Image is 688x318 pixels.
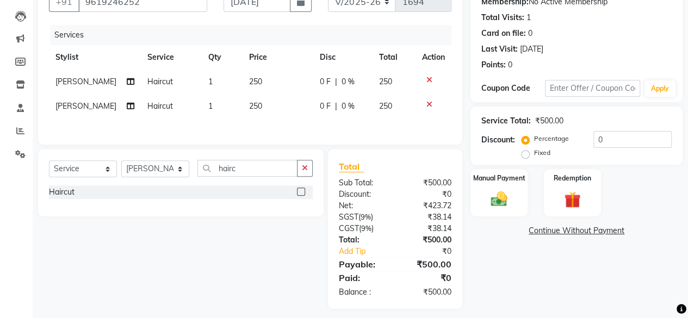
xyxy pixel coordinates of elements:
[331,177,395,189] div: Sub Total:
[481,59,506,71] div: Points:
[49,45,141,70] th: Stylist
[526,12,531,23] div: 1
[473,173,525,183] label: Manual Payment
[320,76,331,88] span: 0 F
[559,190,586,210] img: _gift.svg
[208,77,213,86] span: 1
[545,80,640,97] input: Enter Offer / Coupon Code
[534,134,569,144] label: Percentage
[473,225,680,236] a: Continue Without Payment
[361,213,371,221] span: 9%
[395,177,460,189] div: ₹500.00
[50,25,460,45] div: Services
[520,43,543,55] div: [DATE]
[481,134,515,146] div: Discount:
[644,80,675,97] button: Apply
[395,200,460,211] div: ₹423.72
[372,45,416,70] th: Total
[481,12,524,23] div: Total Visits:
[320,101,331,112] span: 0 F
[335,76,337,88] span: |
[147,77,173,86] span: Haircut
[508,59,512,71] div: 0
[339,212,358,222] span: SGST
[55,77,116,86] span: [PERSON_NAME]
[49,186,75,198] div: Haircut
[481,83,545,94] div: Coupon Code
[331,223,395,234] div: ( )
[331,234,395,246] div: Total:
[141,45,202,70] th: Service
[331,286,395,298] div: Balance :
[481,28,526,39] div: Card on file:
[486,190,512,209] img: _cash.svg
[395,211,460,223] div: ₹38.14
[197,160,297,177] input: Search or Scan
[534,148,550,158] label: Fixed
[208,101,213,111] span: 1
[395,286,460,298] div: ₹500.00
[335,101,337,112] span: |
[554,173,591,183] label: Redemption
[331,200,395,211] div: Net:
[416,45,451,70] th: Action
[55,101,116,111] span: [PERSON_NAME]
[339,161,364,172] span: Total
[406,246,460,257] div: ₹0
[313,45,372,70] th: Disc
[481,43,518,55] div: Last Visit:
[395,258,460,271] div: ₹500.00
[331,246,406,257] a: Add Tip
[395,189,460,200] div: ₹0
[249,101,262,111] span: 250
[342,76,355,88] span: 0 %
[535,115,563,127] div: ₹500.00
[361,224,371,233] span: 9%
[379,77,392,86] span: 250
[202,45,243,70] th: Qty
[331,271,395,284] div: Paid:
[249,77,262,86] span: 250
[395,271,460,284] div: ₹0
[243,45,313,70] th: Price
[481,115,531,127] div: Service Total:
[331,258,395,271] div: Payable:
[342,101,355,112] span: 0 %
[379,101,392,111] span: 250
[331,211,395,223] div: ( )
[395,234,460,246] div: ₹500.00
[339,223,359,233] span: CGST
[395,223,460,234] div: ₹38.14
[147,101,173,111] span: Haircut
[528,28,532,39] div: 0
[331,189,395,200] div: Discount:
